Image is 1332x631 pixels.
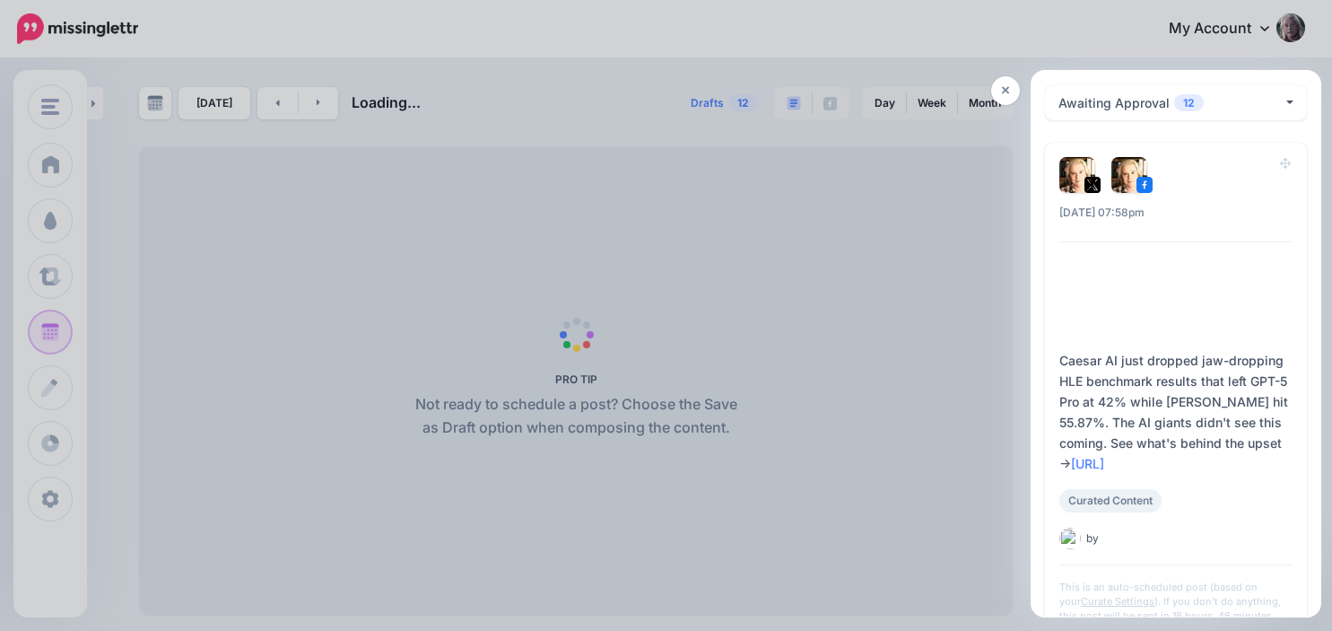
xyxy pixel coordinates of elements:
[1059,565,1293,623] div: This is an auto-scheduled post (based on your ). If you don't do anything, this post will be sent...
[1058,92,1204,114] div: Awaiting Approval
[1081,595,1154,608] a: Curate Settings
[1059,157,1095,193] img: jZ6r82g9-13718.jpg
[1174,94,1204,111] span: 12
[1111,157,1147,193] img: 17155667_395001294201557_1111624801460232082_n-bsa51190.jpg
[1086,533,1099,544] span: by
[1059,206,1145,219] span: [DATE] 07:58pm
[1071,456,1104,471] a: [URL]
[1059,350,1293,474] div: Caesar AI just dropped jaw-dropping HLE benchmark results that left GPT-5 Pro at 42% while [PERSO...
[1059,528,1081,549] img: None
[1136,177,1153,193] img: facebook-square.png
[1059,489,1162,513] span: Curated Content
[1084,177,1101,193] img: twitter-square.png
[1045,85,1307,120] button: Awaiting Approval12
